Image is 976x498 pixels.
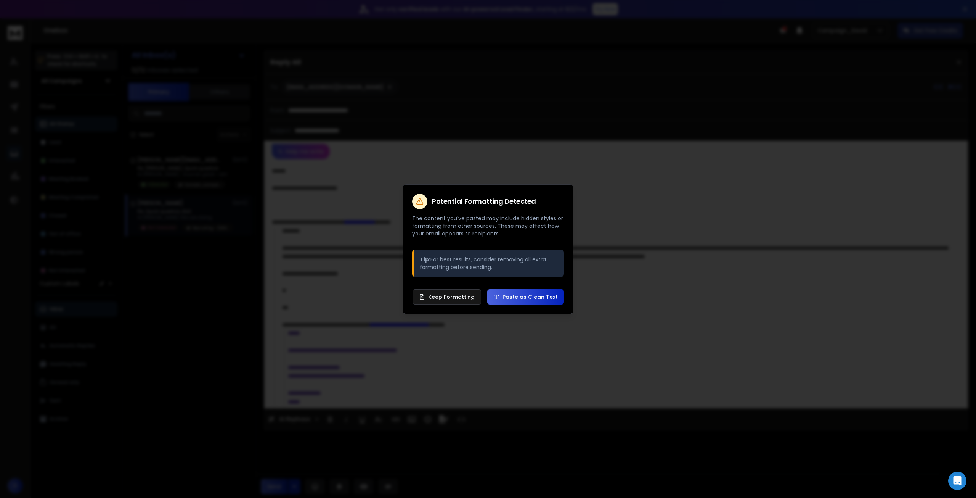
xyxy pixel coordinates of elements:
[413,289,481,305] button: Keep Formatting
[420,256,558,271] p: For best results, consider removing all extra formatting before sending.
[420,256,430,263] strong: Tip:
[412,214,564,237] p: The content you've pasted may include hidden styles or formatting from other sources. These may a...
[487,289,564,305] button: Paste as Clean Text
[948,472,966,490] div: Open Intercom Messenger
[432,198,536,205] h2: Potential Formatting Detected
